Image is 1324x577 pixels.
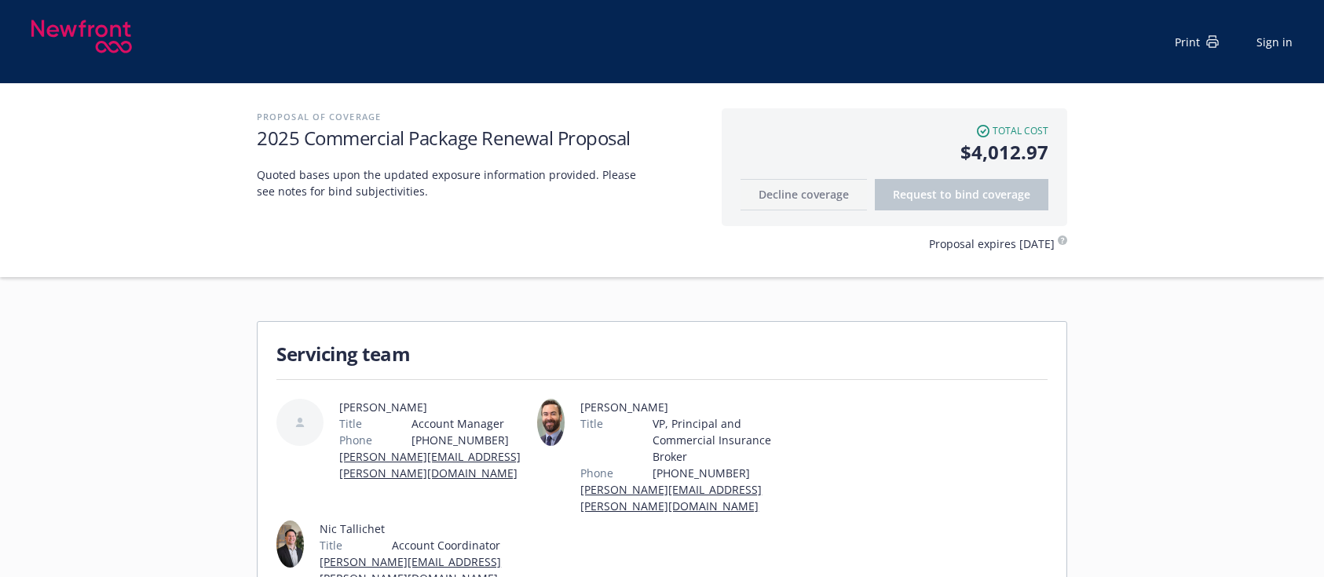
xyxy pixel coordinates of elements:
span: Account Manager [411,415,531,432]
span: Nic Tallichet [320,520,531,537]
button: Decline coverage [741,179,867,210]
span: [PHONE_NUMBER] [411,432,531,448]
span: Title [320,537,342,553]
span: Phone [580,465,613,481]
span: Decline coverage [759,187,849,202]
h1: 2025 Commercial Package Renewal Proposal [257,125,706,151]
span: Title [580,415,603,432]
span: [PERSON_NAME] [580,399,792,415]
a: [PERSON_NAME][EMAIL_ADDRESS][PERSON_NAME][DOMAIN_NAME] [580,482,762,513]
span: $4,012.97 [741,138,1048,166]
span: Title [339,415,362,432]
div: Print [1175,34,1219,50]
h1: Servicing team [276,341,1048,367]
button: Request to bindcoverage [875,179,1048,210]
span: Quoted bases upon the updated exposure information provided. Please see notes for bind subjectivi... [257,166,649,199]
span: [PHONE_NUMBER] [653,465,792,481]
span: Account Coordinator [392,537,531,553]
a: [PERSON_NAME][EMAIL_ADDRESS][PERSON_NAME][DOMAIN_NAME] [339,449,521,480]
span: VP, Principal and Commercial Insurance Broker [653,415,792,465]
img: employee photo [276,520,304,568]
h2: Proposal of coverage [257,108,706,125]
span: Proposal expires [DATE] [929,236,1055,252]
span: Total cost [993,124,1048,138]
span: coverage [982,187,1030,202]
a: Sign in [1256,34,1293,50]
img: employee photo [537,399,565,446]
span: Request to bind [893,187,1030,202]
span: Phone [339,432,372,448]
span: [PERSON_NAME] [339,399,531,415]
